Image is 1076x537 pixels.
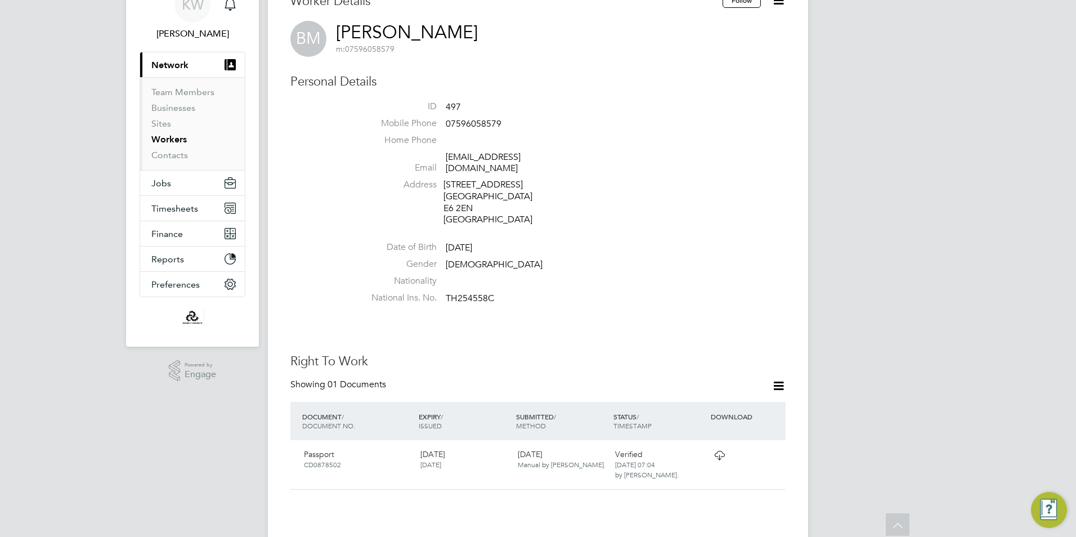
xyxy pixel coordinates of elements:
span: Verified [615,449,643,459]
button: Timesheets [140,196,245,221]
span: Powered by [185,360,216,370]
label: Date of Birth [358,241,437,253]
span: / [342,412,344,421]
span: 497 [446,101,461,113]
a: Team Members [151,87,214,97]
a: [PERSON_NAME] [336,21,478,43]
button: Preferences [140,272,245,297]
span: / [441,412,443,421]
label: Address [358,179,437,191]
label: Home Phone [358,135,437,146]
a: Go to home page [140,308,245,326]
label: National Ins. No. [358,292,437,304]
span: [DATE] [446,242,472,253]
span: Reports [151,254,184,265]
a: Powered byEngage [169,360,217,382]
button: Network [140,52,245,77]
a: [EMAIL_ADDRESS][DOMAIN_NAME] [446,151,521,174]
span: TIMESTAMP [613,421,652,430]
span: / [636,412,639,421]
button: Engage Resource Center [1031,492,1067,528]
label: ID [358,101,437,113]
div: Passport [299,445,416,474]
span: m: [336,44,345,54]
div: SUBMITTED [513,406,611,436]
div: [STREET_ADDRESS] [GEOGRAPHIC_DATA] E6 2EN [GEOGRAPHIC_DATA] [443,179,550,226]
span: 01 Documents [328,379,386,390]
span: METHOD [516,421,546,430]
a: Contacts [151,150,188,160]
label: Gender [358,258,437,270]
span: ISSUED [419,421,442,430]
label: Mobile Phone [358,118,437,129]
div: EXPIRY [416,406,513,436]
span: [DATE] 07:04 [615,460,655,469]
a: Workers [151,134,187,145]
span: / [554,412,556,421]
span: Jobs [151,178,171,189]
a: Sites [151,118,171,129]
div: STATUS [611,406,708,436]
div: [DATE] [416,445,513,474]
span: Manual by [PERSON_NAME]. [518,460,606,469]
a: Businesses [151,102,195,113]
button: Jobs [140,171,245,195]
span: Preferences [151,279,200,290]
label: Email [358,162,437,174]
span: 07596058579 [336,44,394,54]
span: Kane White [140,27,245,41]
span: Network [151,60,189,70]
h3: Personal Details [290,74,786,90]
button: Reports [140,247,245,271]
span: Finance [151,229,183,239]
span: Timesheets [151,203,198,214]
span: BM [290,21,326,57]
span: Engage [185,370,216,379]
span: by [PERSON_NAME]. [615,470,679,479]
button: Finance [140,221,245,246]
span: TH254558C [446,293,494,304]
span: 07596058579 [446,118,501,129]
div: DOCUMENT [299,406,416,436]
div: [DATE] [513,445,611,474]
span: [DATE] [420,460,441,469]
div: DOWNLOAD [708,406,786,427]
span: [DEMOGRAPHIC_DATA] [446,259,543,270]
img: securityprojectsltd-logo-retina.png [181,308,204,326]
span: DOCUMENT NO. [302,421,355,430]
span: CD0878502 [304,460,341,469]
label: Nationality [358,275,437,287]
div: Network [140,77,245,170]
div: Showing [290,379,388,391]
h3: Right To Work [290,353,786,370]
